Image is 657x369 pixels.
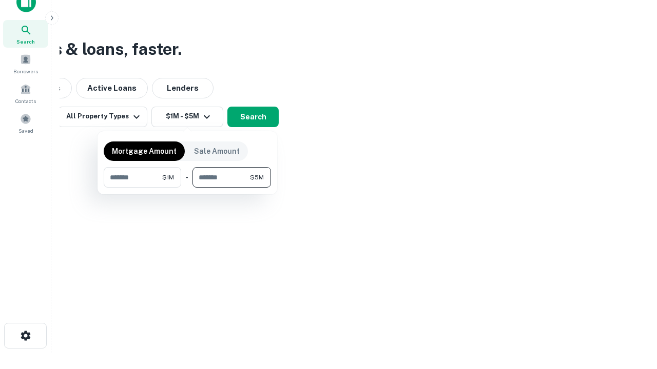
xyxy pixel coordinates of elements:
[250,173,264,182] span: $5M
[194,146,240,157] p: Sale Amount
[185,167,188,188] div: -
[112,146,177,157] p: Mortgage Amount
[606,287,657,336] iframe: Chat Widget
[162,173,174,182] span: $1M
